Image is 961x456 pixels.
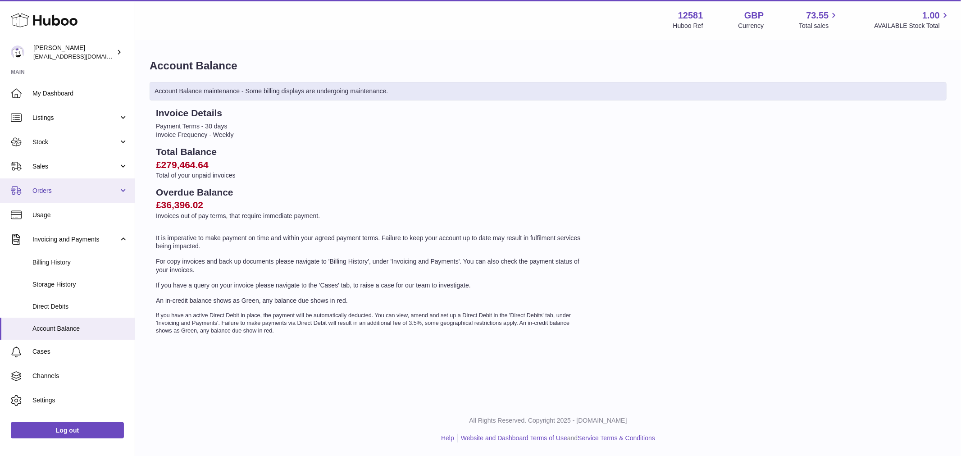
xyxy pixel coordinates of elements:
span: Direct Debits [32,302,128,311]
a: Help [441,434,454,442]
div: Account Balance maintenance - Some billing displays are undergoing maintenance. [150,82,947,100]
p: For copy invoices and back up documents please navigate to 'Billing History', under 'Invoicing an... [156,257,585,274]
span: Cases [32,347,128,356]
h2: Total Balance [156,146,585,158]
a: Website and Dashboard Terms of Use [461,434,567,442]
span: Stock [32,138,118,146]
span: Orders [32,187,118,195]
div: [PERSON_NAME] [33,44,114,61]
li: and [458,434,655,442]
div: Currency [738,22,764,30]
div: Huboo Ref [673,22,703,30]
li: Payment Terms - 30 days [156,122,585,131]
span: [EMAIL_ADDRESS][DOMAIN_NAME] [33,53,132,60]
span: Total sales [799,22,839,30]
p: If you have an active Direct Debit in place, the payment will be automatically deducted. You can ... [156,312,585,335]
span: 1.00 [922,9,940,22]
span: Storage History [32,280,128,289]
h1: Account Balance [150,59,947,73]
h2: Invoice Details [156,107,585,119]
a: Log out [11,422,124,438]
span: Channels [32,372,128,380]
a: 1.00 AVAILABLE Stock Total [874,9,950,30]
strong: 12581 [678,9,703,22]
li: Invoice Frequency - Weekly [156,131,585,139]
p: All Rights Reserved. Copyright 2025 - [DOMAIN_NAME] [142,416,954,425]
span: Sales [32,162,118,171]
p: Total of your unpaid invoices [156,171,585,180]
span: Billing History [32,258,128,267]
span: My Dashboard [32,89,128,98]
img: internalAdmin-12581@internal.huboo.com [11,46,24,59]
span: Account Balance [32,324,128,333]
p: It is imperative to make payment on time and within your agreed payment terms. Failure to keep yo... [156,234,585,251]
p: Invoices out of pay terms, that require immediate payment. [156,212,585,220]
span: Invoicing and Payments [32,235,118,244]
h2: £279,464.64 [156,159,585,171]
span: 73.55 [806,9,829,22]
a: Service Terms & Conditions [578,434,655,442]
p: An in-credit balance shows as Green, any balance due shows in red. [156,296,585,305]
span: AVAILABLE Stock Total [874,22,950,30]
span: Listings [32,114,118,122]
h2: Overdue Balance [156,186,585,199]
span: Settings [32,396,128,405]
span: Usage [32,211,128,219]
p: If you have a query on your invoice please navigate to the 'Cases' tab, to raise a case for our t... [156,281,585,290]
strong: GBP [744,9,764,22]
a: 73.55 Total sales [799,9,839,30]
h2: £36,396.02 [156,199,585,211]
